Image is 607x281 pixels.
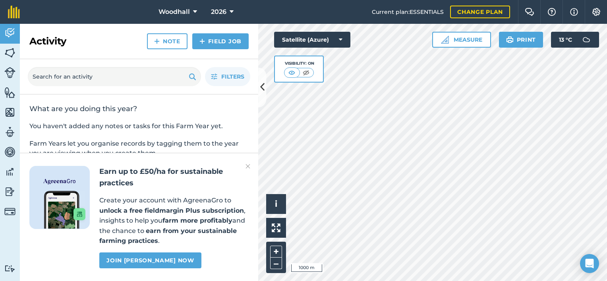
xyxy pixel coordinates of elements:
img: svg+xml;base64,PHN2ZyB4bWxucz0iaHR0cDovL3d3dy53My5vcmcvMjAwMC9zdmciIHdpZHRoPSIxNyIgaGVpZ2h0PSIxNy... [570,7,578,17]
img: svg+xml;base64,PHN2ZyB4bWxucz0iaHR0cDovL3d3dy53My5vcmcvMjAwMC9zdmciIHdpZHRoPSIxNCIgaGVpZ2h0PSIyNC... [154,37,160,46]
p: You haven't added any notes or tasks for this Farm Year yet. [29,121,249,131]
img: svg+xml;base64,PD94bWwgdmVyc2lvbj0iMS4wIiBlbmNvZGluZz0idXRmLTgiPz4KPCEtLSBHZW5lcmF0b3I6IEFkb2JlIE... [4,186,15,198]
p: Create your account with AgreenaGro to , insights to help you and the chance to . [99,195,249,246]
img: Four arrows, one pointing top left, one top right, one bottom right and the last bottom left [272,223,280,232]
h2: What are you doing this year? [29,104,249,114]
img: svg+xml;base64,PD94bWwgdmVyc2lvbj0iMS4wIiBlbmNvZGluZz0idXRmLTgiPz4KPCEtLSBHZW5lcmF0b3I6IEFkb2JlIE... [4,166,15,178]
img: svg+xml;base64,PD94bWwgdmVyc2lvbj0iMS4wIiBlbmNvZGluZz0idXRmLTgiPz4KPCEtLSBHZW5lcmF0b3I6IEFkb2JlIE... [4,126,15,138]
button: + [270,246,282,258]
h2: Earn up to £50/ha for sustainable practices [99,166,249,189]
img: svg+xml;base64,PD94bWwgdmVyc2lvbj0iMS4wIiBlbmNvZGluZz0idXRmLTgiPz4KPCEtLSBHZW5lcmF0b3I6IEFkb2JlIE... [4,146,15,158]
button: Filters [205,67,250,86]
button: 13 °C [551,32,599,48]
img: svg+xml;base64,PHN2ZyB4bWxucz0iaHR0cDovL3d3dy53My5vcmcvMjAwMC9zdmciIHdpZHRoPSI1NiIgaGVpZ2h0PSI2MC... [4,47,15,59]
img: svg+xml;base64,PD94bWwgdmVyc2lvbj0iMS4wIiBlbmNvZGluZz0idXRmLTgiPz4KPCEtLSBHZW5lcmF0b3I6IEFkb2JlIE... [4,67,15,78]
strong: earn from your sustainable farming practices [99,227,237,245]
img: A question mark icon [547,8,557,16]
a: Join [PERSON_NAME] now [99,252,201,268]
img: A cog icon [592,8,601,16]
strong: farm more profitably [162,217,232,224]
img: svg+xml;base64,PD94bWwgdmVyc2lvbj0iMS4wIiBlbmNvZGluZz0idXRmLTgiPz4KPCEtLSBHZW5lcmF0b3I6IEFkb2JlIE... [578,32,594,48]
div: Open Intercom Messenger [580,254,599,273]
img: svg+xml;base64,PHN2ZyB4bWxucz0iaHR0cDovL3d3dy53My5vcmcvMjAwMC9zdmciIHdpZHRoPSI1NiIgaGVpZ2h0PSI2MC... [4,106,15,118]
p: Farm Years let you organise records by tagging them to the year you are viewing when you create t... [29,139,249,158]
button: – [270,258,282,269]
img: svg+xml;base64,PHN2ZyB4bWxucz0iaHR0cDovL3d3dy53My5vcmcvMjAwMC9zdmciIHdpZHRoPSIxOSIgaGVpZ2h0PSIyNC... [506,35,514,44]
span: i [275,199,277,209]
a: Change plan [450,6,510,18]
a: Field Job [192,33,249,49]
img: svg+xml;base64,PD94bWwgdmVyc2lvbj0iMS4wIiBlbmNvZGluZz0idXRmLTgiPz4KPCEtLSBHZW5lcmF0b3I6IEFkb2JlIE... [4,206,15,217]
img: svg+xml;base64,PHN2ZyB4bWxucz0iaHR0cDovL3d3dy53My5vcmcvMjAwMC9zdmciIHdpZHRoPSIxOSIgaGVpZ2h0PSIyNC... [189,72,196,81]
img: svg+xml;base64,PD94bWwgdmVyc2lvbj0iMS4wIiBlbmNvZGluZz0idXRmLTgiPz4KPCEtLSBHZW5lcmF0b3I6IEFkb2JlIE... [4,27,15,39]
span: Filters [221,72,244,81]
strong: unlock a free fieldmargin Plus subscription [99,207,244,214]
span: Woodhall [159,7,190,17]
button: Satellite (Azure) [274,32,350,48]
button: Print [499,32,543,48]
span: 13 ° C [559,32,572,48]
img: Screenshot of the Gro app [44,191,85,229]
button: i [266,194,286,214]
img: svg+xml;base64,PHN2ZyB4bWxucz0iaHR0cDovL3d3dy53My5vcmcvMjAwMC9zdmciIHdpZHRoPSIxNCIgaGVpZ2h0PSIyNC... [199,37,205,46]
img: svg+xml;base64,PHN2ZyB4bWxucz0iaHR0cDovL3d3dy53My5vcmcvMjAwMC9zdmciIHdpZHRoPSI1MCIgaGVpZ2h0PSI0MC... [301,69,311,77]
img: svg+xml;base64,PHN2ZyB4bWxucz0iaHR0cDovL3d3dy53My5vcmcvMjAwMC9zdmciIHdpZHRoPSIyMiIgaGVpZ2h0PSIzMC... [246,162,250,171]
h2: Activity [29,35,66,48]
img: fieldmargin Logo [8,6,20,18]
img: Two speech bubbles overlapping with the left bubble in the forefront [525,8,534,16]
a: Note [147,33,188,49]
img: svg+xml;base64,PD94bWwgdmVyc2lvbj0iMS4wIiBlbmNvZGluZz0idXRmLTgiPz4KPCEtLSBHZW5lcmF0b3I6IEFkb2JlIE... [4,265,15,272]
span: Current plan : ESSENTIALS [372,8,444,16]
span: 2026 [211,7,226,17]
img: svg+xml;base64,PHN2ZyB4bWxucz0iaHR0cDovL3d3dy53My5vcmcvMjAwMC9zdmciIHdpZHRoPSI1MCIgaGVpZ2h0PSI0MC... [287,69,297,77]
button: Measure [432,32,491,48]
input: Search for an activity [28,67,201,86]
div: Visibility: On [284,60,314,67]
img: Ruler icon [441,36,449,44]
img: svg+xml;base64,PHN2ZyB4bWxucz0iaHR0cDovL3d3dy53My5vcmcvMjAwMC9zdmciIHdpZHRoPSI1NiIgaGVpZ2h0PSI2MC... [4,87,15,98]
